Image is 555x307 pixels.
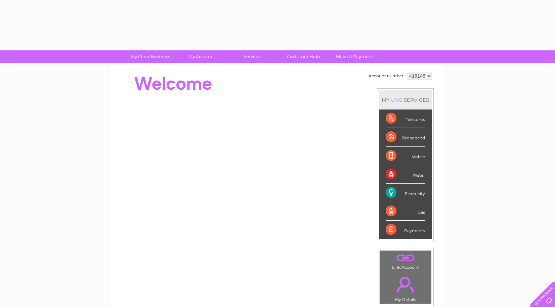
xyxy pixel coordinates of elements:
a: Customer Help [276,50,331,63]
div: Payments [386,221,425,239]
a: Make A Payment [327,50,382,63]
div: Gas [386,202,425,221]
td: Link Account [379,250,431,271]
div: MY SERVICES [379,90,432,109]
div: Electricity [386,184,425,202]
a: . [381,252,429,264]
div: Broadband [386,128,425,146]
a: . [381,273,429,296]
div: Telecoms [386,109,425,128]
div: LIVE [390,97,404,103]
div: Water [386,165,425,184]
a: Services [225,50,280,63]
div: Mobile [386,147,425,165]
td: My Details [379,271,431,304]
a: My Clear Business [123,50,178,63]
a: My Account [174,50,229,63]
td: Account number [367,70,405,82]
